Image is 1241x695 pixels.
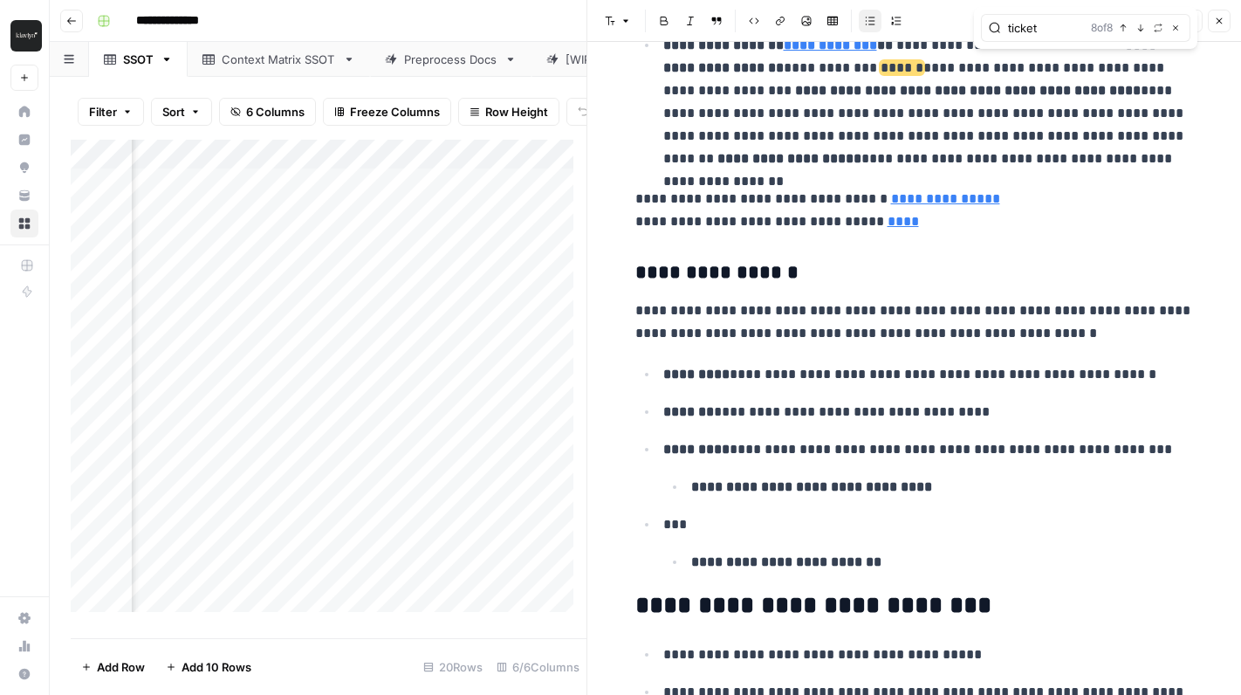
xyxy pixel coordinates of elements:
span: 8 of 8 [1091,20,1113,36]
a: Opportunities [10,154,38,182]
img: Klaviyo Logo [10,20,42,52]
a: Insights [10,126,38,154]
button: Workspace: Klaviyo [10,14,38,58]
div: Context Matrix SSOT [222,51,336,68]
div: [WIP] Update SSOT Schedule [566,51,726,68]
div: 6/6 Columns [490,653,586,681]
a: Home [10,98,38,126]
a: Browse [10,210,38,237]
a: [WIP] Update SSOT Schedule [531,42,760,77]
button: 6 Columns [219,98,316,126]
button: Add Row [71,653,155,681]
button: Help + Support [10,660,38,688]
button: Add 10 Rows [155,653,262,681]
input: Search [1008,19,1084,37]
div: SSOT [123,51,154,68]
a: SSOT [89,42,188,77]
div: 20 Rows [416,653,490,681]
span: Freeze Columns [350,103,440,120]
span: Filter [89,103,117,120]
span: Sort [162,103,185,120]
a: Settings [10,604,38,632]
span: Add Row [97,658,145,676]
span: Row Height [485,103,548,120]
button: Filter [78,98,144,126]
a: Your Data [10,182,38,210]
span: 6 Columns [246,103,305,120]
a: Context Matrix SSOT [188,42,370,77]
div: Preprocess Docs [404,51,497,68]
span: Add 10 Rows [182,658,251,676]
a: Preprocess Docs [370,42,531,77]
button: Sort [151,98,212,126]
button: Freeze Columns [323,98,451,126]
button: Row Height [458,98,559,126]
a: Usage [10,632,38,660]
